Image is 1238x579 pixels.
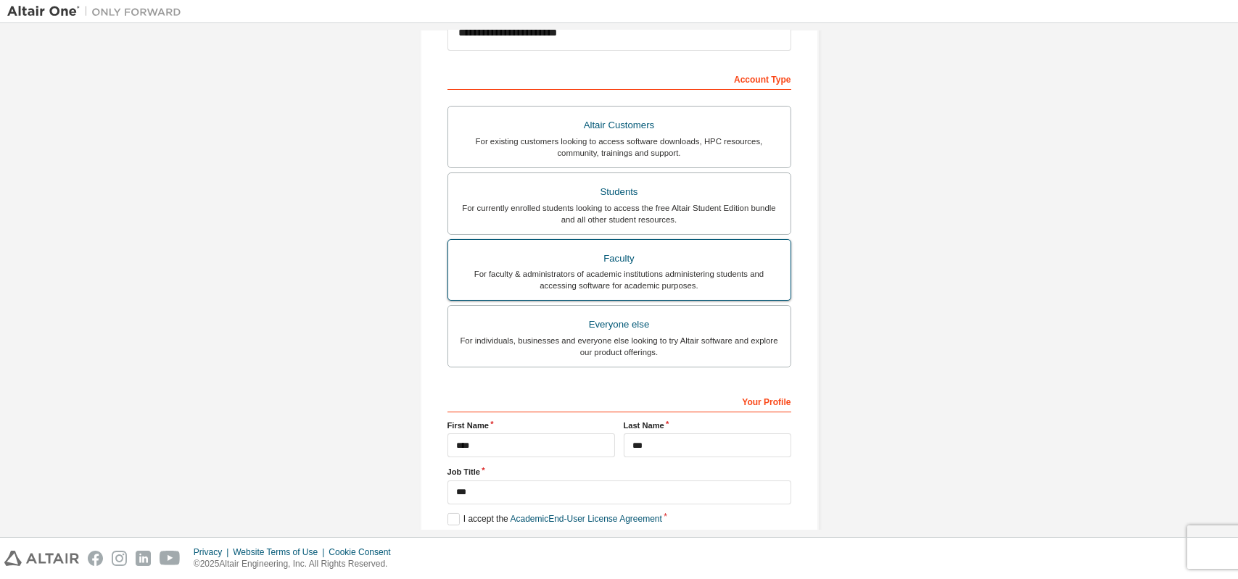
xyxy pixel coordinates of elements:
img: instagram.svg [112,551,127,566]
div: Students [457,182,782,202]
img: Altair One [7,4,189,19]
img: facebook.svg [88,551,103,566]
div: Your Profile [447,389,791,412]
div: For faculty & administrators of academic institutions administering students and accessing softwa... [457,268,782,291]
div: Everyone else [457,315,782,335]
div: For currently enrolled students looking to access the free Altair Student Edition bundle and all ... [457,202,782,225]
div: Website Terms of Use [233,546,329,558]
div: Account Type [447,67,791,90]
div: Cookie Consent [329,546,399,558]
p: © 2025 Altair Engineering, Inc. All Rights Reserved. [194,558,400,570]
div: For individuals, businesses and everyone else looking to try Altair software and explore our prod... [457,335,782,358]
div: For existing customers looking to access software downloads, HPC resources, community, trainings ... [457,136,782,159]
label: Last Name [624,420,791,431]
label: First Name [447,420,615,431]
img: linkedin.svg [136,551,151,566]
img: youtube.svg [160,551,181,566]
div: Privacy [194,546,233,558]
a: Academic End-User License Agreement [511,514,662,524]
label: I accept the [447,513,662,525]
img: altair_logo.svg [4,551,79,566]
label: Job Title [447,466,791,478]
div: Faculty [457,249,782,269]
div: Altair Customers [457,115,782,136]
